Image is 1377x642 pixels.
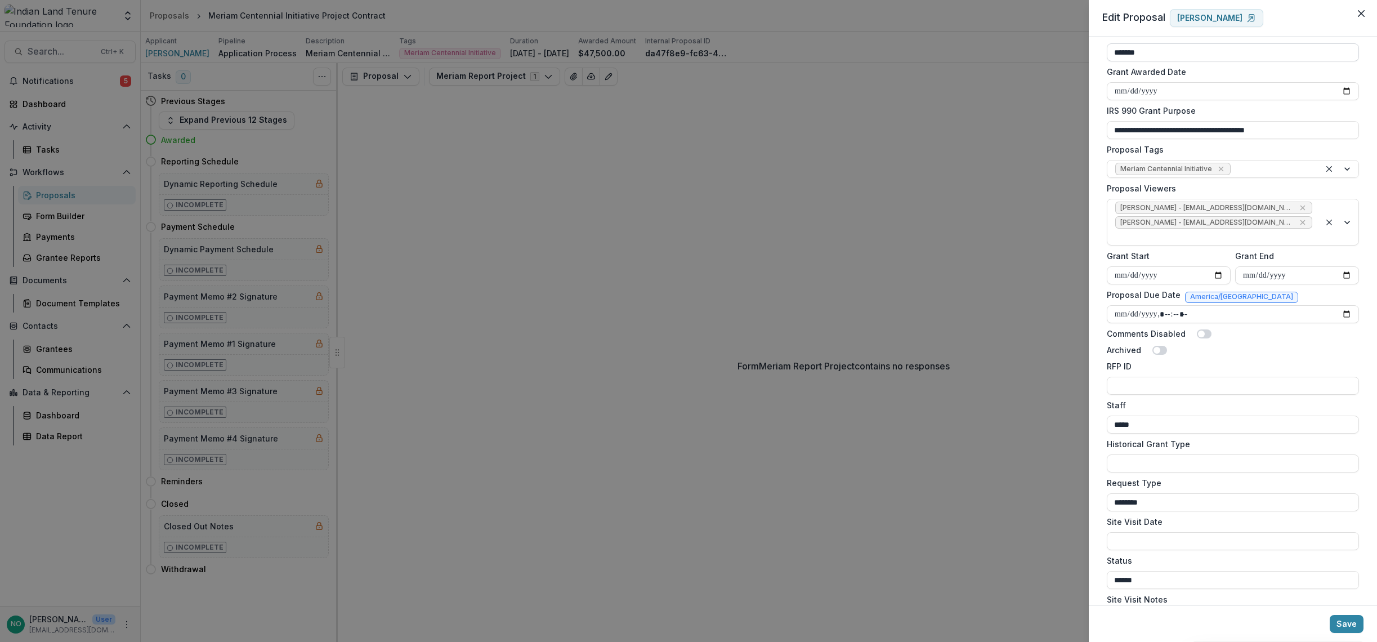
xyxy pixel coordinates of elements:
[1107,516,1352,528] label: Site Visit Date
[1235,250,1352,262] label: Grant End
[1107,555,1352,567] label: Status
[1107,360,1352,372] label: RFP ID
[1107,289,1181,301] label: Proposal Due Date
[1107,594,1352,605] label: Site Visit Notes
[1322,216,1336,229] div: Clear selected options
[1107,66,1352,78] label: Grant Awarded Date
[1107,144,1352,155] label: Proposal Tags
[1120,165,1212,173] span: Meriam Centennial Initiative
[1322,162,1336,176] div: Clear selected options
[1107,182,1352,194] label: Proposal Viewers
[1190,293,1293,301] span: America/[GEOGRAPHIC_DATA]
[1215,163,1227,175] div: Remove Meriam Centennial Initiative
[1298,202,1308,213] div: Remove Nicole Olson - nolson@iltf.org
[1107,344,1141,356] label: Archived
[1107,105,1352,117] label: IRS 990 Grant Purpose
[1102,11,1165,23] span: Edit Proposal
[1107,328,1186,340] label: Comments Disabled
[1330,615,1363,633] button: Save
[1107,250,1224,262] label: Grant Start
[1352,5,1370,23] button: Close
[1298,217,1308,228] div: Remove Peter DeCarlo - pdecarlo@iltf.org
[1107,399,1352,411] label: Staff
[1107,438,1352,450] label: Historical Grant Type
[1177,14,1242,23] p: [PERSON_NAME]
[1170,9,1263,27] a: [PERSON_NAME]
[1120,219,1294,226] span: [PERSON_NAME] - [EMAIL_ADDRESS][DOMAIN_NAME]
[1120,204,1294,212] span: [PERSON_NAME] - [EMAIL_ADDRESS][DOMAIN_NAME]
[1107,477,1352,489] label: Request Type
